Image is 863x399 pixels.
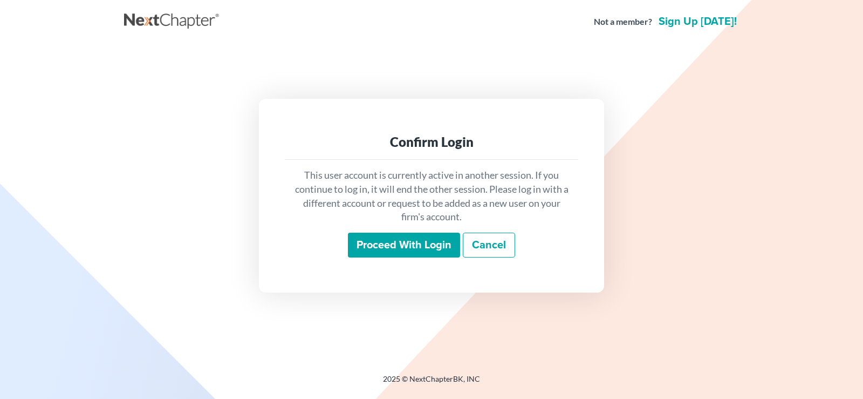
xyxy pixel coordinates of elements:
a: Cancel [463,233,515,258]
div: 2025 © NextChapterBK, INC [124,374,739,393]
a: Sign up [DATE]! [656,16,739,27]
strong: Not a member? [594,16,652,28]
div: Confirm Login [293,133,570,151]
p: This user account is currently active in another session. If you continue to log in, it will end ... [293,168,570,224]
input: Proceed with login [348,233,460,258]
